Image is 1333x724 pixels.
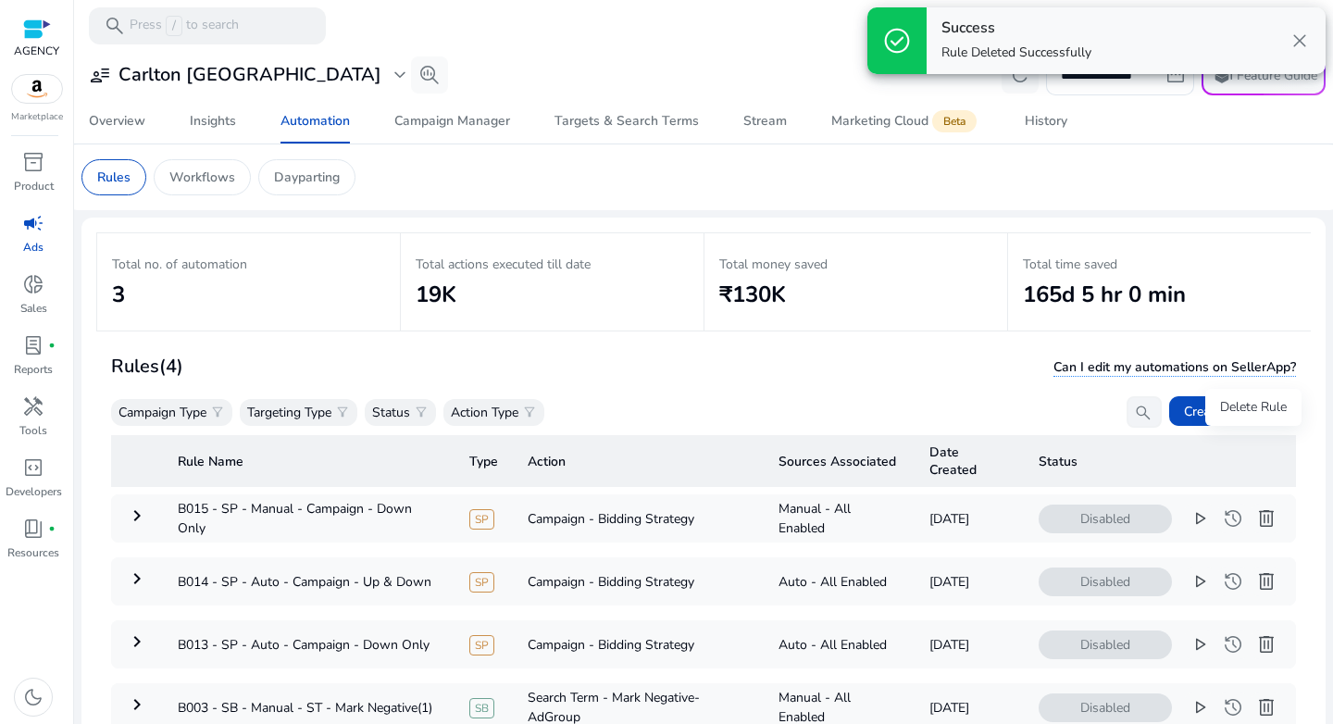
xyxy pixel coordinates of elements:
span: search [104,15,126,37]
p: Status [372,403,410,422]
span: lab_profile [22,334,44,356]
td: B015 - SP - Manual - Campaign - Down Only [163,494,455,543]
span: play_arrow [1189,696,1211,718]
p: Tools [19,422,47,439]
h4: Success [941,19,1091,37]
td: Campaign - Bidding Strategy [513,557,764,605]
th: Rule Name [163,435,455,487]
span: history [1222,570,1244,593]
td: [DATE] [915,557,1024,605]
p: Dayparting [274,168,340,187]
td: B014 - SP - Auto - Campaign - Up & Down [163,557,455,605]
th: Type [455,435,513,487]
p: Product [14,178,54,194]
p: Reports [14,361,53,378]
span: inventory_2 [22,151,44,173]
p: Targeting Type [247,403,331,422]
p: Total no. of automation [112,255,385,274]
span: code_blocks [22,456,44,479]
button: play_arrow [1185,567,1215,596]
p: Action Type [451,403,518,422]
button: delete [1252,693,1281,722]
span: book_4 [22,518,44,540]
th: Status [1024,435,1296,487]
span: delete [1255,507,1277,530]
span: delete [1255,633,1277,655]
p: Press to search [130,16,239,36]
p: Developers [6,483,62,500]
span: filter_alt [335,405,350,419]
h3: Rules (4) [111,356,183,378]
span: Disabled [1039,630,1172,659]
h2: ₹130K [719,281,992,308]
span: donut_small [22,273,44,295]
p: Marketplace [11,110,63,124]
div: History [1025,115,1067,128]
td: [DATE] [915,494,1024,543]
button: delete [1252,630,1281,659]
h2: 3 [112,281,385,308]
span: refresh [1009,64,1031,86]
span: check_circle [882,26,912,56]
span: delete [1255,696,1277,718]
th: Date Created [915,435,1024,487]
span: handyman [22,395,44,418]
span: campaign [22,212,44,234]
span: fiber_manual_record [48,342,56,349]
span: history [1222,696,1244,718]
span: play_arrow [1189,570,1211,593]
div: Campaign Manager [394,115,510,128]
p: Total money saved [719,255,992,274]
span: Can I edit my automations on SellerApp? [1053,358,1296,377]
span: SP [469,509,494,530]
span: expand_more [389,64,411,86]
span: user_attributes [89,64,111,86]
img: amazon.svg [12,75,62,103]
span: history [1222,633,1244,655]
span: Disabled [1039,693,1172,722]
span: SB [469,698,494,718]
td: B013 - SP - Auto - Campaign - Down Only [163,620,455,668]
mat-icon: keyboard_arrow_right [126,505,148,527]
th: Action [513,435,764,487]
h2: 165d 5 hr 0 min [1023,281,1296,308]
button: play_arrow [1185,693,1215,722]
td: [DATE] [915,620,1024,668]
span: filter_alt [522,405,537,419]
p: AGENCY [14,43,59,59]
div: Auto - All Enabled [779,635,900,655]
span: close [1289,30,1311,52]
p: Resources [7,544,59,561]
mat-icon: keyboard_arrow_right [126,630,148,653]
button: history [1218,567,1248,596]
span: school [1211,64,1233,86]
span: play_arrow [1189,633,1211,655]
span: SP [469,572,494,593]
button: history [1218,630,1248,659]
button: search_insights [411,56,448,94]
div: Stream [743,115,787,128]
button: delete [1252,504,1281,533]
button: play_arrow [1185,630,1215,659]
button: Create New Rule [1169,396,1296,426]
p: Rules [97,168,131,187]
div: Auto - All Enabled [779,572,900,592]
p: Campaign Type [118,403,206,422]
span: history [1222,507,1244,530]
mat-icon: keyboard_arrow_right [126,568,148,590]
span: search_insights [418,64,441,86]
button: delete [1252,567,1281,596]
span: Create New Rule [1184,402,1281,421]
p: Workflows [169,168,235,187]
div: Targets & Search Terms [554,115,699,128]
th: Sources Associated [764,435,915,487]
span: filter_alt [210,405,225,419]
div: Marketing Cloud [831,114,980,129]
mat-icon: keyboard_arrow_right [126,693,148,716]
div: Insights [190,115,236,128]
div: Automation [280,115,350,128]
span: SP [469,635,494,655]
div: Overview [89,115,145,128]
p: Total time saved [1023,255,1296,274]
td: Campaign - Bidding Strategy [513,620,764,668]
